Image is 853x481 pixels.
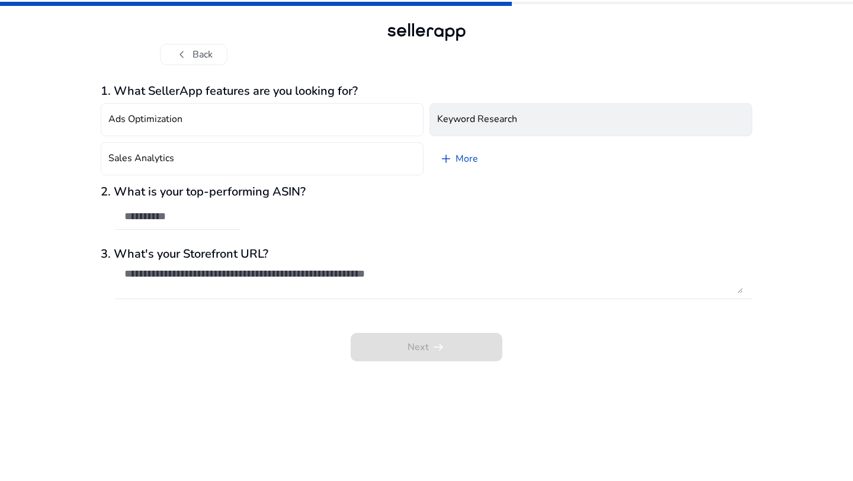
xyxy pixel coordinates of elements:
[101,84,752,98] h3: 1. What SellerApp features are you looking for?
[101,103,424,136] button: Ads Optimization
[101,185,752,199] h3: 2. What is your top-performing ASIN?
[175,47,189,62] span: chevron_left
[160,44,227,65] button: chevron_leftBack
[108,153,174,164] h4: Sales Analytics
[429,142,488,175] a: More
[101,142,424,175] button: Sales Analytics
[101,247,752,261] h3: 3. What's your Storefront URL?
[429,103,752,136] button: Keyword Research
[108,114,182,125] h4: Ads Optimization
[439,152,453,166] span: add
[437,114,517,125] h4: Keyword Research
